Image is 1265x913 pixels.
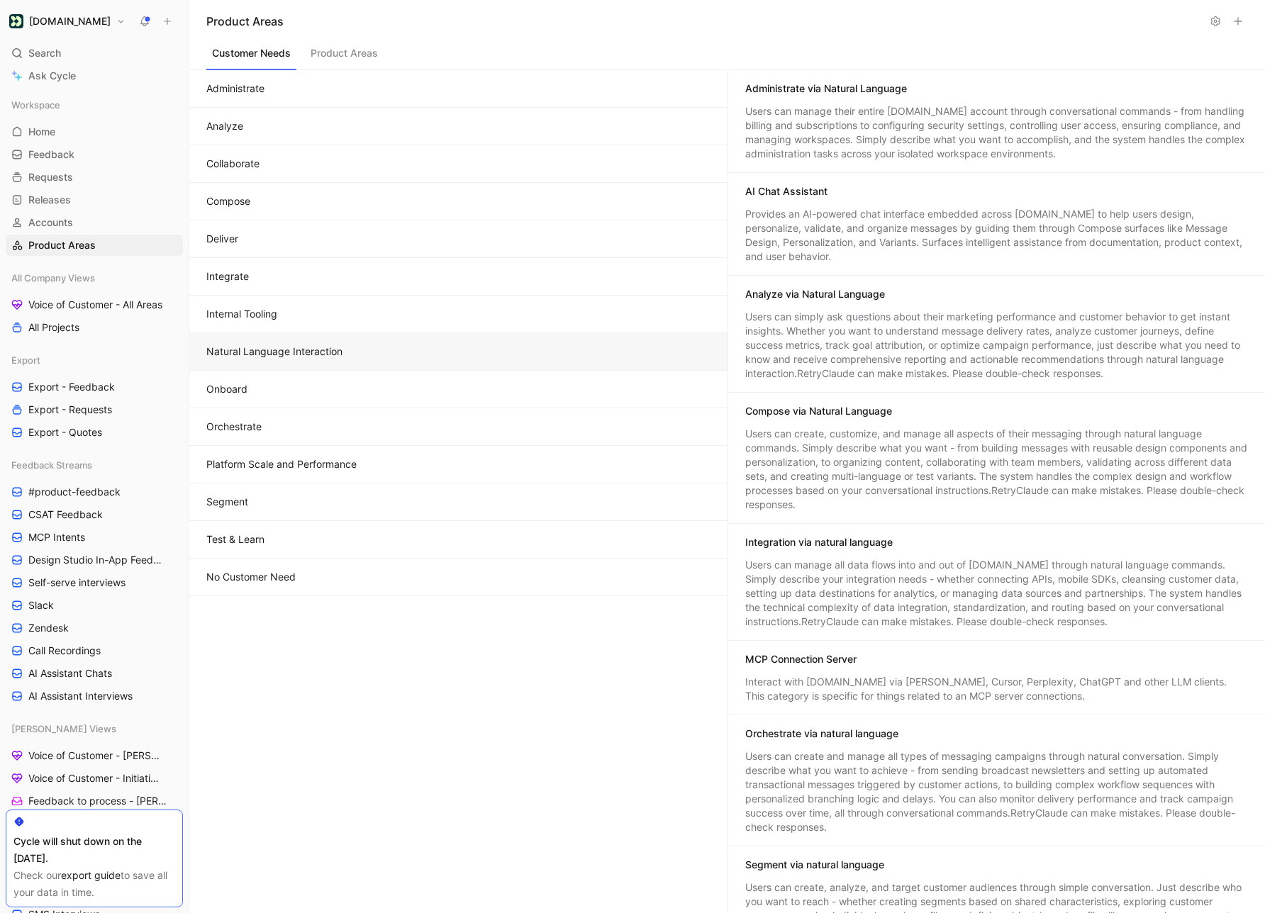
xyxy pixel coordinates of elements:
[745,535,893,549] div: Integration via natural language
[28,298,162,312] span: Voice of Customer - All Areas
[28,67,76,84] span: Ask Cycle
[6,267,183,338] div: All Company ViewsVoice of Customer - All AreasAll Projects
[206,13,1203,30] h1: Product Areas
[11,722,116,736] span: [PERSON_NAME] Views
[189,220,728,258] button: Deliver
[28,215,73,230] span: Accounts
[28,666,112,680] span: AI Assistant Chats
[11,271,95,285] span: All Company Views
[189,446,728,483] button: Platform Scale and Performance
[189,371,728,408] button: Onboard
[6,121,183,142] a: Home
[189,483,728,521] button: Segment
[745,184,827,198] div: AI Chat Assistant
[6,267,183,289] div: All Company Views
[745,287,885,301] div: Analyze via Natural Language
[189,559,728,596] button: No Customer Need
[6,167,183,188] a: Requests
[13,867,175,901] div: Check our to save all your data in time.
[28,45,61,62] span: Search
[6,454,183,707] div: Feedback Streams#product-feedbackCSAT FeedbackMCP IntentsDesign Studio In-App FeedbackSelf-serve ...
[6,349,183,371] div: Export
[745,558,1249,629] div: Users can manage all data flows into and out of [DOMAIN_NAME] through natural language commands. ...
[29,15,111,28] h1: [DOMAIN_NAME]
[28,170,73,184] span: Requests
[745,675,1249,703] div: Interact with [DOMAIN_NAME] via [PERSON_NAME], Cursor, Perplexity, ChatGPT and other LLM clients....
[189,521,728,559] button: Test & Learn
[28,485,121,499] span: #product-feedback
[28,530,85,544] span: MCP Intents
[28,689,133,703] span: AI Assistant Interviews
[6,65,183,86] a: Ask Cycle
[745,207,1249,264] div: Provides an AI-powered chat interface embedded across [DOMAIN_NAME] to help users design, persona...
[6,212,183,233] a: Accounts
[6,294,183,315] a: Voice of Customer - All Areas
[28,508,103,522] span: CSAT Feedback
[6,549,183,571] a: Design Studio In-App Feedback
[6,481,183,503] a: #product-feedback
[28,598,54,612] span: Slack
[11,458,92,472] span: Feedback Streams
[28,621,69,635] span: Zendesk
[28,794,167,808] span: Feedback to process - [PERSON_NAME]
[6,94,183,116] div: Workspace
[6,718,183,739] div: [PERSON_NAME] Views
[6,454,183,476] div: Feedback Streams
[6,790,183,812] a: Feedback to process - [PERSON_NAME]
[28,403,112,417] span: Export - Requests
[28,749,166,763] span: Voice of Customer - [PERSON_NAME]
[745,104,1249,161] div: Users can manage their entire [DOMAIN_NAME] account through conversational commands - from handli...
[28,644,101,658] span: Call Recordings
[13,833,175,867] div: Cycle will shut down on the [DATE].
[745,858,884,872] div: Segment via natural language
[6,43,183,64] div: Search
[189,145,728,183] button: Collaborate
[6,235,183,256] a: Product Areas
[745,427,1249,512] div: Users can create, customize, and manage all aspects of their messaging through natural language c...
[6,11,129,31] button: Customer.io[DOMAIN_NAME]
[745,727,898,741] div: Orchestrate via natural language
[745,404,892,418] div: Compose via Natural Language
[6,595,183,616] a: Slack
[189,258,728,296] button: Integrate
[6,422,183,443] a: Export - Quotes
[28,576,126,590] span: Self-serve interviews
[6,399,183,420] a: Export - Requests
[6,317,183,338] a: All Projects
[6,572,183,593] a: Self-serve interviews
[11,353,40,367] span: Export
[28,147,74,162] span: Feedback
[6,349,183,443] div: ExportExport - FeedbackExport - RequestsExport - Quotes
[28,425,102,439] span: Export - Quotes
[189,408,728,446] button: Orchestrate
[28,553,165,567] span: Design Studio In-App Feedback
[6,189,183,211] a: Releases
[6,685,183,707] a: AI Assistant Interviews
[28,193,71,207] span: Releases
[6,144,183,165] a: Feedback
[9,14,23,28] img: Customer.io
[6,768,183,789] a: Voice of Customer - Initiatives
[28,771,163,785] span: Voice of Customer - Initiatives
[305,43,384,70] button: Product Areas
[6,527,183,548] a: MCP Intents
[206,43,296,70] button: Customer Needs
[6,376,183,398] a: Export - Feedback
[28,238,96,252] span: Product Areas
[11,98,60,112] span: Workspace
[189,70,728,108] button: Administrate
[6,640,183,661] a: Call Recordings
[189,183,728,220] button: Compose
[6,663,183,684] a: AI Assistant Chats
[28,125,55,139] span: Home
[745,749,1249,834] div: Users can create and manage all types of messaging campaigns through natural conversation. Simply...
[6,745,183,766] a: Voice of Customer - [PERSON_NAME]
[189,108,728,145] button: Analyze
[745,82,907,96] div: Administrate via Natural Language
[61,869,121,881] a: export guide
[189,296,728,333] button: Internal Tooling
[6,617,183,639] a: Zendesk
[189,333,728,371] button: Natural Language Interaction
[745,652,857,666] div: MCP Connection Server
[6,504,183,525] a: CSAT Feedback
